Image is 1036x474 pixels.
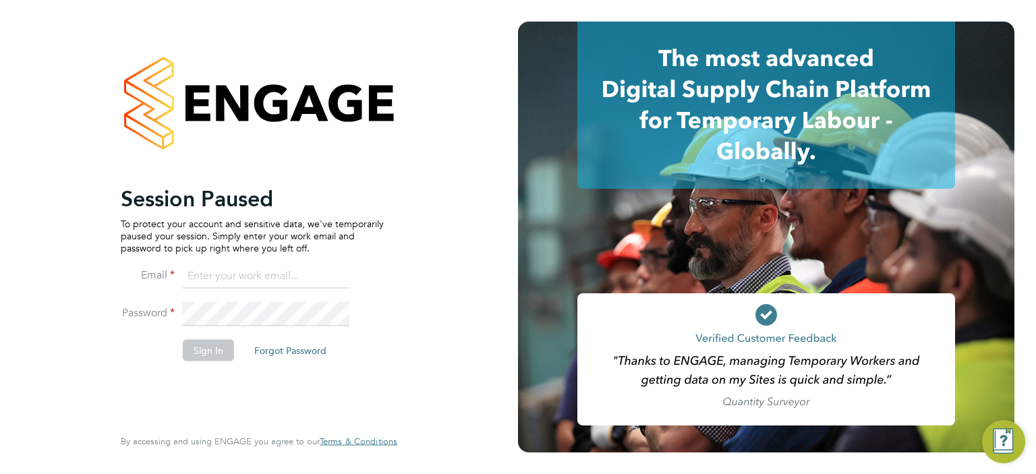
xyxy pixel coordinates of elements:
[183,264,349,289] input: Enter your work email...
[183,339,234,361] button: Sign In
[320,436,397,447] a: Terms & Conditions
[121,217,384,254] p: To protect your account and sensitive data, we've temporarily paused your session. Simply enter y...
[982,420,1025,463] button: Engage Resource Center
[121,185,384,212] h2: Session Paused
[121,305,175,320] label: Password
[121,268,175,282] label: Email
[121,436,397,447] span: By accessing and using ENGAGE you agree to our
[243,339,337,361] button: Forgot Password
